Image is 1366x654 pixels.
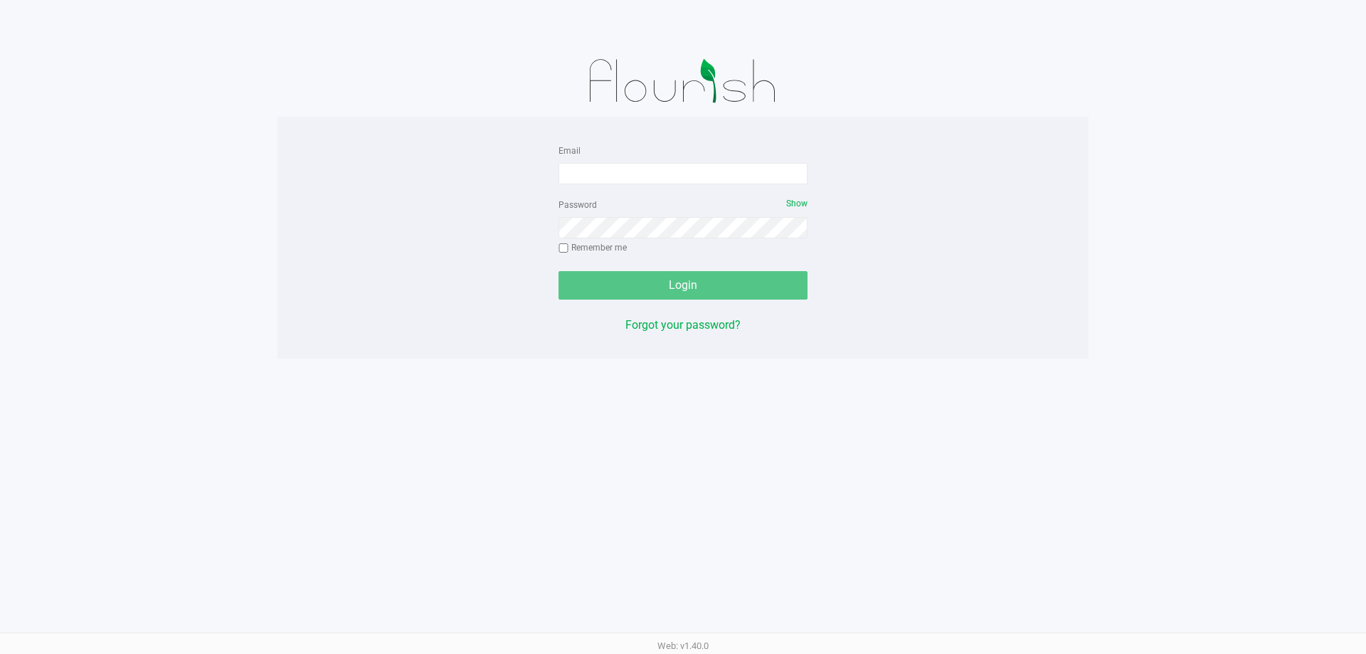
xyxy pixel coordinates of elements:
button: Forgot your password? [625,317,741,334]
label: Password [558,199,597,211]
span: Show [786,199,808,209]
input: Remember me [558,243,568,253]
span: Web: v1.40.0 [657,640,709,651]
label: Email [558,144,581,157]
label: Remember me [558,241,627,254]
